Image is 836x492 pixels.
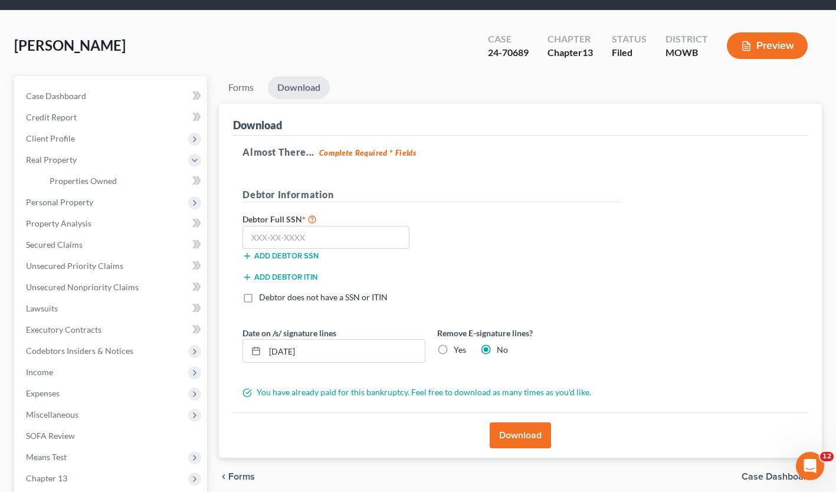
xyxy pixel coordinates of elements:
h5: Debtor Information [242,188,620,202]
input: XXX-XX-XXXX [242,226,409,250]
span: Personal Property [26,197,93,207]
span: Property Analysis [26,218,91,228]
span: Forms [228,472,255,481]
span: Properties Owned [50,176,117,186]
div: Amendments [17,279,219,301]
div: Send us a message [24,149,197,161]
a: Lawsuits [17,298,207,319]
a: Unsecured Nonpriority Claims [17,277,207,298]
div: You have already paid for this bankruptcy. Feel free to download as many times as you'd like. [237,386,626,398]
span: Income [26,367,53,377]
a: Forms [219,76,263,99]
label: Debtor does not have a SSN or ITIN [259,291,388,303]
span: Codebtors Insiders & Notices [26,346,133,356]
label: Debtor Full SSN [237,212,431,226]
img: logo [24,27,92,37]
div: Statement of Financial Affairs - Payments Made in the Last 90 days [24,250,198,274]
p: Hi there! [24,84,212,104]
div: Statement of Financial Affairs - Promise to Help Pay Creditors [17,301,219,335]
iframe: Intercom live chat [796,452,824,480]
a: Properties Owned [40,170,207,192]
span: Client Profile [26,133,75,143]
div: MOWB [665,46,708,60]
div: Chapter [548,46,593,60]
p: How can we help? [24,104,212,124]
div: Send us a messageWe typically reply in a few hours [12,139,224,183]
span: Help [187,398,206,406]
div: Attorney's Disclosure of Compensation [24,228,198,240]
a: Case Dashboard [17,86,207,107]
div: Close [203,19,224,40]
div: Statement of Financial Affairs - Promise to Help Pay Creditors [24,306,198,330]
a: Secured Claims [17,234,207,255]
a: Executory Contracts [17,319,207,340]
span: Case Dashboard [26,91,86,101]
a: Credit Report [17,107,207,128]
span: Executory Contracts [26,324,101,334]
div: Statement of Financial Affairs - Payments Made in the Last 90 days [17,245,219,279]
div: Case [488,32,529,46]
span: Messages [98,398,139,406]
span: Home [26,398,53,406]
a: Download [268,76,330,99]
button: Search for help [17,195,219,218]
button: Add debtor SSN [242,251,319,261]
span: 13 [582,47,593,58]
button: Add debtor ITIN [242,273,317,282]
label: Yes [454,344,466,356]
div: Filed [612,46,647,60]
img: Profile image for James [116,19,139,42]
h5: Almost There... [242,145,798,159]
i: chevron_left [219,472,228,481]
span: [PERSON_NAME] [14,37,126,54]
span: Search for help [24,201,96,213]
label: No [497,344,508,356]
button: Preview [727,32,808,59]
div: Chapter [548,32,593,46]
img: Profile image for Lindsey [138,19,162,42]
div: Download [233,118,282,132]
button: Messages [78,368,157,415]
a: Case Dashboard chevron_right [742,472,822,481]
strong: Complete Required * Fields [319,148,417,158]
span: Real Property [26,155,77,165]
a: Unsecured Priority Claims [17,255,207,277]
div: Amendments [24,284,198,296]
label: Remove E-signature lines? [437,327,620,339]
input: MM/DD/YYYY [265,340,425,362]
span: Expenses [26,388,60,398]
label: Date on /s/ signature lines [242,327,336,339]
span: Credit Report [26,112,77,122]
div: We typically reply in a few hours [24,161,197,173]
div: Attorney's Disclosure of Compensation [17,223,219,245]
a: Property Analysis [17,213,207,234]
img: Profile image for Emma [160,19,184,42]
span: Unsecured Priority Claims [26,261,123,271]
div: District [665,32,708,46]
span: Miscellaneous [26,409,78,419]
span: Chapter 13 [26,473,67,483]
span: Lawsuits [26,303,58,313]
span: 12 [820,452,834,461]
span: Means Test [26,452,67,462]
span: Unsecured Nonpriority Claims [26,282,139,292]
button: Download [490,422,551,448]
button: Help [158,368,236,415]
button: chevron_left Forms [219,472,271,481]
a: SOFA Review [17,425,207,447]
span: Secured Claims [26,240,83,250]
span: Case Dashboard [742,472,812,481]
div: Status [612,32,647,46]
span: SOFA Review [26,431,75,441]
div: 24-70689 [488,46,529,60]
